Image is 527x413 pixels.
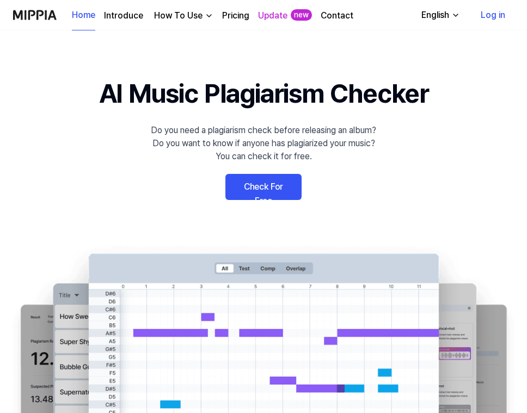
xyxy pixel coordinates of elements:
[152,9,205,22] div: How To Use
[104,9,143,22] a: Introduce
[151,124,376,163] div: Do you need a plagiarism check before releasing an album? Do you want to know if anyone has plagi...
[152,9,213,22] button: How To Use
[72,1,95,30] a: Home
[205,11,213,20] img: down
[222,9,249,22] a: Pricing
[419,9,451,22] div: English
[99,74,428,113] h1: AI Music Plagiarism Checker
[321,9,353,22] a: Contact
[258,9,287,22] a: Update
[413,4,467,26] button: English
[291,9,312,21] div: new
[225,174,302,200] a: Check For Free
